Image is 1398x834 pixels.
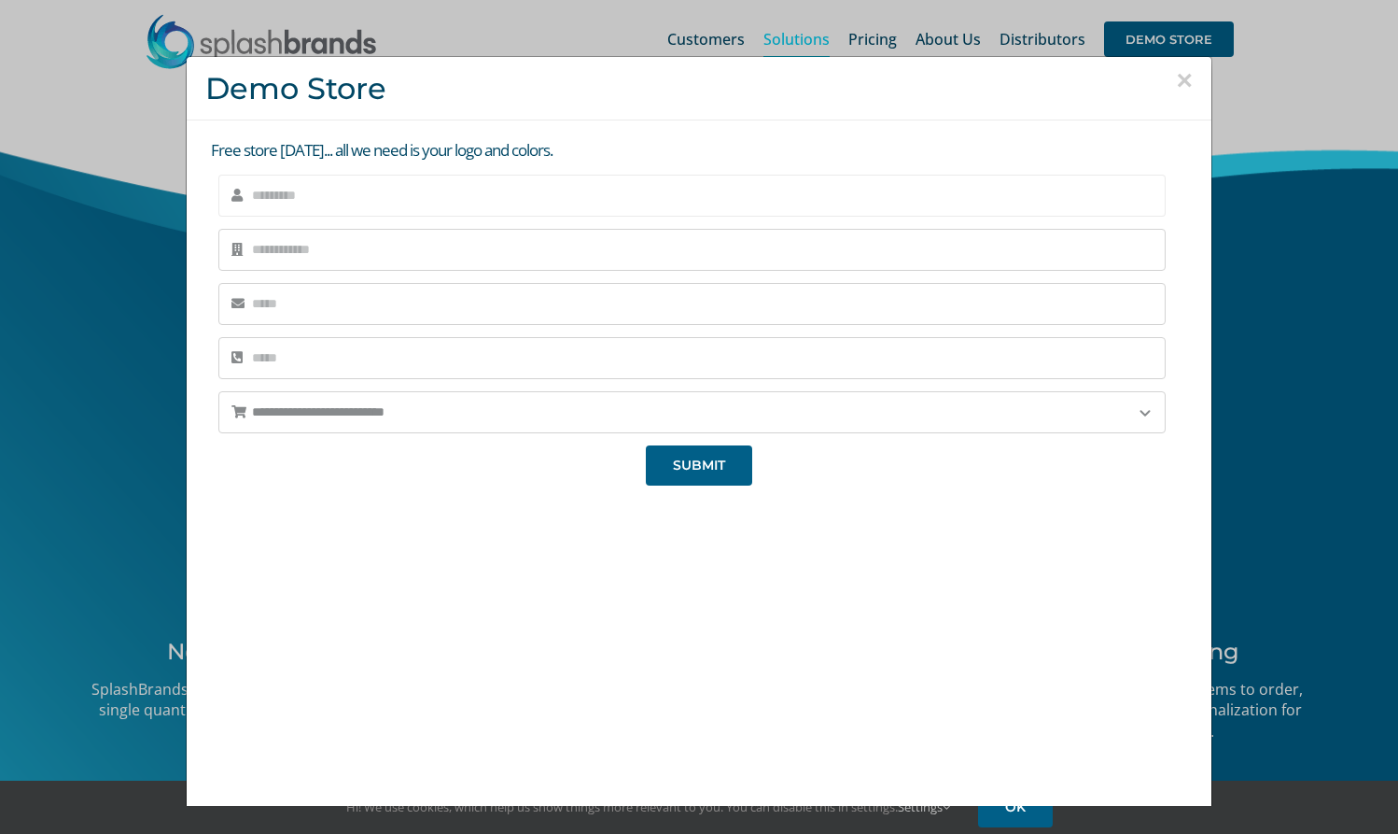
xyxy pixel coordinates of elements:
[211,139,1193,163] p: Free store [DATE]... all we need is your logo and colors.
[673,458,725,474] span: SUBMIT
[1176,66,1193,94] button: Close
[646,445,752,486] button: SUBMIT
[205,71,1193,106] h3: Demo Store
